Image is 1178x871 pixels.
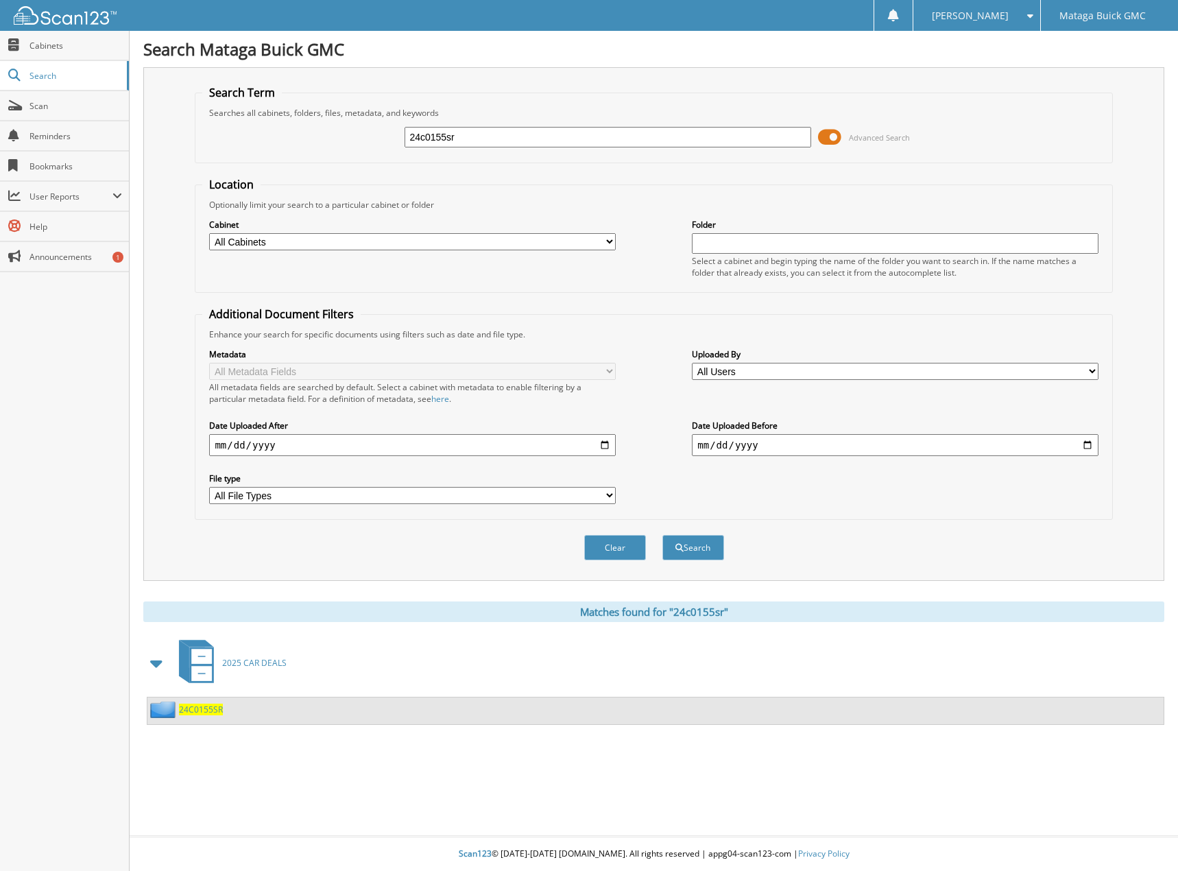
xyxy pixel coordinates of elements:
[29,70,120,82] span: Search
[143,38,1164,60] h1: Search Mataga Buick GMC
[179,704,223,715] a: 24C0155SR
[29,251,122,263] span: Announcements
[692,219,1098,230] label: Folder
[29,100,122,112] span: Scan
[202,177,261,192] legend: Location
[431,393,449,405] a: here
[798,848,850,859] a: Privacy Policy
[662,535,724,560] button: Search
[130,837,1178,871] div: © [DATE]-[DATE] [DOMAIN_NAME]. All rights reserved | appg04-scan123-com |
[29,130,122,142] span: Reminders
[849,132,910,143] span: Advanced Search
[209,420,615,431] label: Date Uploaded After
[692,434,1098,456] input: end
[29,221,122,232] span: Help
[14,6,117,25] img: scan123-logo-white.svg
[202,107,1105,119] div: Searches all cabinets, folders, files, metadata, and keywords
[29,191,112,202] span: User Reports
[459,848,492,859] span: Scan123
[29,40,122,51] span: Cabinets
[209,434,615,456] input: start
[1059,12,1146,20] span: Mataga Buick GMC
[202,85,282,100] legend: Search Term
[584,535,646,560] button: Clear
[209,348,615,360] label: Metadata
[202,329,1105,340] div: Enhance your search for specific documents using filters such as date and file type.
[209,381,615,405] div: All metadata fields are searched by default. Select a cabinet with metadata to enable filtering b...
[692,420,1098,431] label: Date Uploaded Before
[112,252,123,263] div: 1
[143,601,1164,622] div: Matches found for "24c0155sr"
[202,307,361,322] legend: Additional Document Filters
[202,199,1105,211] div: Optionally limit your search to a particular cabinet or folder
[209,219,615,230] label: Cabinet
[692,348,1098,360] label: Uploaded By
[171,636,287,690] a: 2025 CAR DEALS
[692,255,1098,278] div: Select a cabinet and begin typing the name of the folder you want to search in. If the name match...
[222,657,287,669] span: 2025 CAR DEALS
[150,701,179,718] img: folder2.png
[209,473,615,484] label: File type
[29,160,122,172] span: Bookmarks
[932,12,1009,20] span: [PERSON_NAME]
